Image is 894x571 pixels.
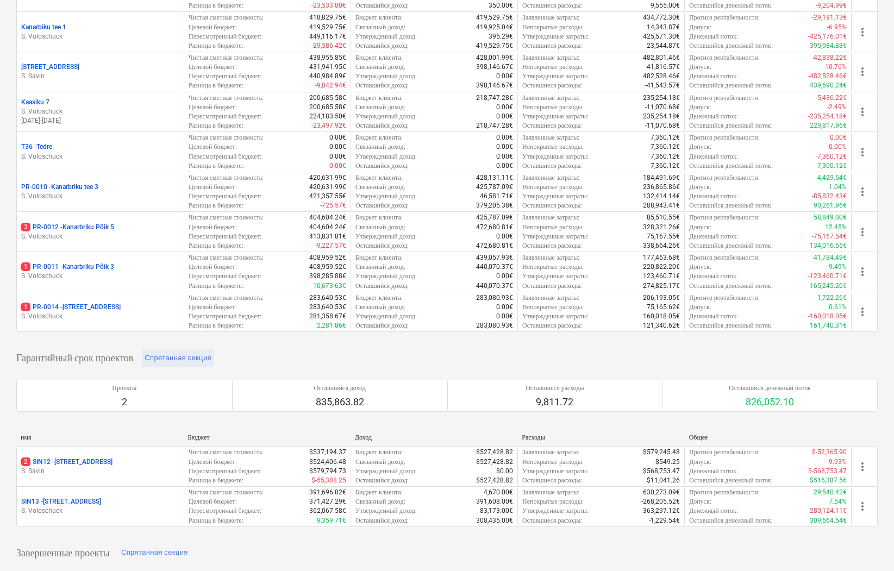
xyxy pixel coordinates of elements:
[21,303,179,321] div: 1PR-0014 -[STREET_ADDRESS]S. Voloschuck
[496,112,513,121] p: 0.00€
[189,223,237,232] p: Целевой бюджет :
[689,13,760,22] p: Прогноз рентабельности :
[476,253,513,262] p: 439,057.93€
[522,72,589,81] p: Утвержденные затраты :
[645,103,680,112] p: -11,070.68€
[189,161,243,171] p: Разница в бюджете :
[522,93,579,103] p: Заявленные затраты :
[476,81,513,90] p: 398,146.67€
[311,41,346,51] p: -29,586.42€
[309,293,346,303] p: 283,640.53€
[522,272,589,281] p: Утвержденные затраты :
[355,241,409,250] p: Оставшийся доход :
[355,253,403,262] p: Бюджет клиента :
[189,112,261,121] p: Пересмотренный бюджет :
[476,173,513,183] p: 428,131.11€
[21,223,30,231] span: 3
[689,223,711,232] p: Допуск :
[496,103,513,112] p: 0.00€
[189,1,243,10] p: Разница в бюджете :
[309,62,346,72] p: 431,941.95€
[522,142,584,152] p: Непокрытые расходы :
[309,183,346,192] p: 420,631.99€
[522,161,582,171] p: Оставшиеся расходы :
[689,32,738,41] p: Денежный поток :
[311,121,346,130] p: -23,497.92€
[643,272,680,281] p: 123,460.71€
[816,1,847,10] p: -9,204.99€
[355,93,403,103] p: Бюджет клиента :
[21,262,30,271] span: 1
[476,53,513,62] p: 428,001.99€
[810,241,847,250] p: 134,016.55€
[812,13,847,22] p: -29,191.13€
[189,121,243,130] p: Разница в бюджете :
[309,23,346,32] p: 419,529.75€
[329,133,346,142] p: 0.00€
[829,303,847,312] p: 0.61%
[856,105,869,118] span: more_vert
[189,253,264,262] p: Чистая сметная стоимость :
[643,72,680,81] p: 482,528.46€
[830,133,847,142] p: 0.00€
[309,272,346,281] p: 398,285.88€
[522,223,584,232] p: Непокрытые расходы :
[812,232,847,241] p: -75,167.54€
[355,142,405,152] p: Связанный доход :
[496,232,513,241] p: 0.00€
[189,262,237,272] p: Целевой бюджет :
[651,1,680,10] p: 9,555.00€
[21,142,52,152] p: T36 - Tedre
[118,544,191,562] button: Спрятанная секция
[189,72,261,81] p: Пересмотренный бюджет :
[355,41,409,51] p: Оставшийся доход :
[355,32,417,41] p: Утвержденный доход :
[689,241,773,250] p: Оставшийся денежный поток :
[21,183,179,201] div: PR-0010 -Kanarbriku tee 3S. Voloschuck
[489,32,513,41] p: 395.29€
[21,467,179,476] p: S. Savin
[355,183,405,192] p: Связанный доход :
[476,62,513,72] p: 398,146.67€
[189,272,261,281] p: Пересмотренный бюджет :
[814,253,847,262] p: 41,784.49€
[355,262,405,272] p: Связанный доход :
[810,281,847,291] p: 165,245.20€
[814,201,847,210] p: 90,261.96€
[355,53,403,62] p: Бюджет клиента :
[829,262,847,272] p: 9.49%
[814,213,847,222] p: 58,849.00€
[476,41,513,51] p: 419,529.75€
[355,121,409,130] p: Оставшийся доход :
[689,93,760,103] p: Прогноз рентабельности :
[689,1,773,10] p: Оставшийся денежный поток :
[522,32,589,41] p: Утвержденные затраты :
[808,272,847,281] p: -123,460.71€
[21,232,179,241] p: S. Voloschuck
[21,497,179,516] div: SIN13 -[STREET_ADDRESS]S. Voloschuck
[142,349,214,367] button: Спрятанная секция
[689,303,711,312] p: Допуск :
[309,112,346,121] p: 224,183.50€
[808,32,847,41] p: -425,176.01€
[643,262,680,272] p: 220,822.20€
[643,253,680,262] p: 177,463.68€
[189,32,261,41] p: Пересмотренный бюджет :
[21,272,179,281] p: S. Voloschuck
[522,133,579,142] p: Заявленные затраты :
[21,497,101,506] p: SIN13 - [STREET_ADDRESS]
[689,213,760,222] p: Прогноз рентабельности :
[643,112,680,121] p: 235,254.18€
[689,152,738,161] p: Денежный поток :
[522,62,584,72] p: Непокрытые расходы :
[355,232,417,241] p: Утвержденный доход :
[643,223,680,232] p: 328,321.26€
[21,457,30,466] span: 2
[645,121,680,130] p: -11,070.68€
[689,133,760,142] p: Прогноз рентабельности :
[817,293,847,303] p: 1,722.26€
[309,213,346,222] p: 404,604.24€
[689,183,711,192] p: Допуск :
[355,173,403,183] p: Бюджет клиента :
[689,142,711,152] p: Допуск :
